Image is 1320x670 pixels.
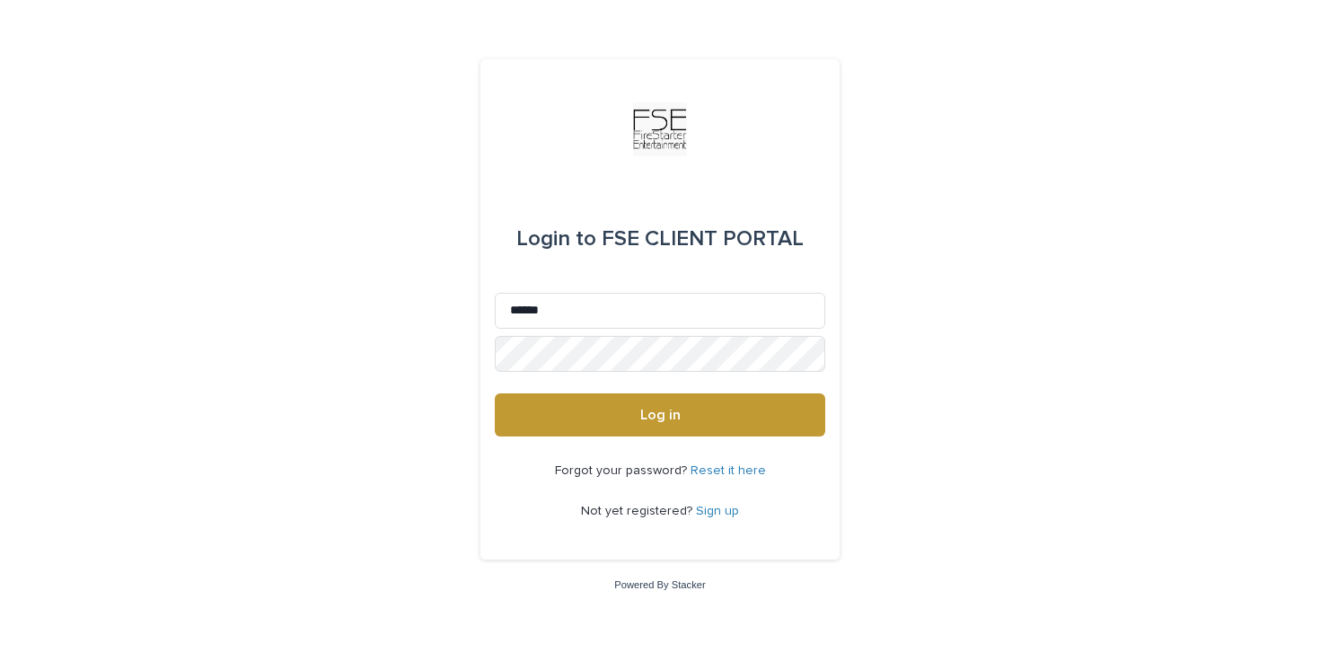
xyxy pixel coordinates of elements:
[495,393,825,436] button: Log in
[581,505,696,517] span: Not yet registered?
[633,102,687,156] img: Km9EesSdRbS9ajqhBzyo
[516,228,596,250] span: Login to
[640,408,681,422] span: Log in
[691,464,766,477] a: Reset it here
[614,579,705,590] a: Powered By Stacker
[696,505,739,517] a: Sign up
[555,464,691,477] span: Forgot your password?
[516,214,804,264] div: FSE CLIENT PORTAL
